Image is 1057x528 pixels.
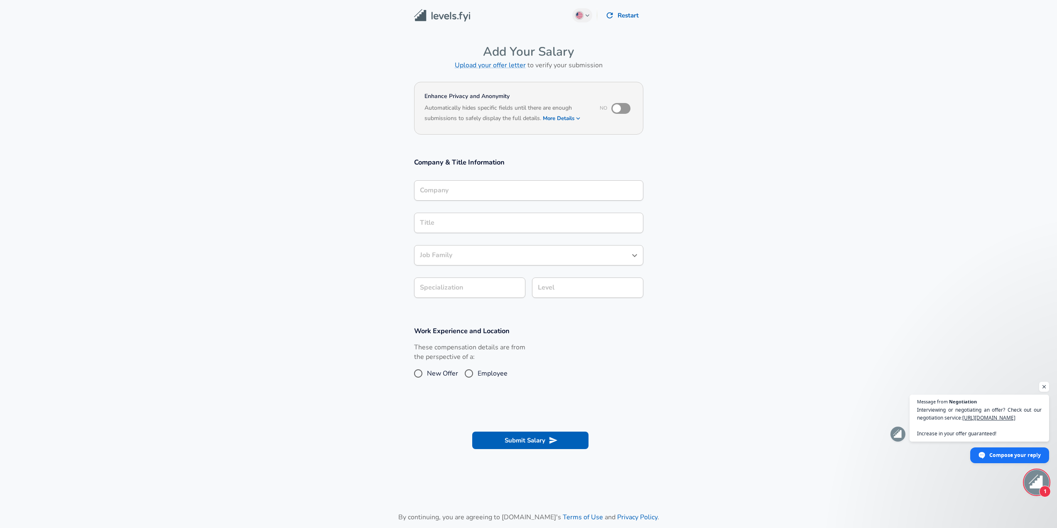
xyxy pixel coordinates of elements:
span: 1 [1039,486,1051,497]
h4: Add Your Salary [414,44,643,59]
h4: Enhance Privacy and Anonymity [424,92,589,101]
h3: Work Experience and Location [414,326,643,336]
span: Interviewing or negotiating an offer? Check out our negotiation service: Increase in your offer g... [917,406,1042,437]
span: Message from [917,399,948,404]
h6: to verify your submission [414,59,643,71]
label: These compensation details are from the perspective of a: [414,343,525,362]
span: Negotiation [949,399,977,404]
input: Specialization [414,278,525,298]
button: Submit Salary [472,432,589,449]
a: Upload your offer letter [455,61,526,70]
a: Privacy Policy [617,513,657,522]
input: Software Engineer [418,216,640,229]
h3: Company & Title Information [414,157,643,167]
div: Open chat [1024,470,1049,495]
h6: Automatically hides specific fields until there are enough submissions to safely display the full... [424,103,589,124]
button: Open [629,250,640,261]
img: English (US) [576,12,583,19]
button: More Details [543,113,581,124]
input: Software Engineer [418,249,627,262]
span: No [600,105,607,111]
input: Google [418,184,640,197]
img: Levels.fyi [414,9,470,22]
span: Compose your reply [989,448,1041,462]
span: New Offer [427,368,458,378]
button: Restart [602,7,643,24]
button: English (US) [572,8,592,22]
input: L3 [536,281,640,294]
a: Terms of Use [563,513,603,522]
span: Employee [478,368,508,378]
